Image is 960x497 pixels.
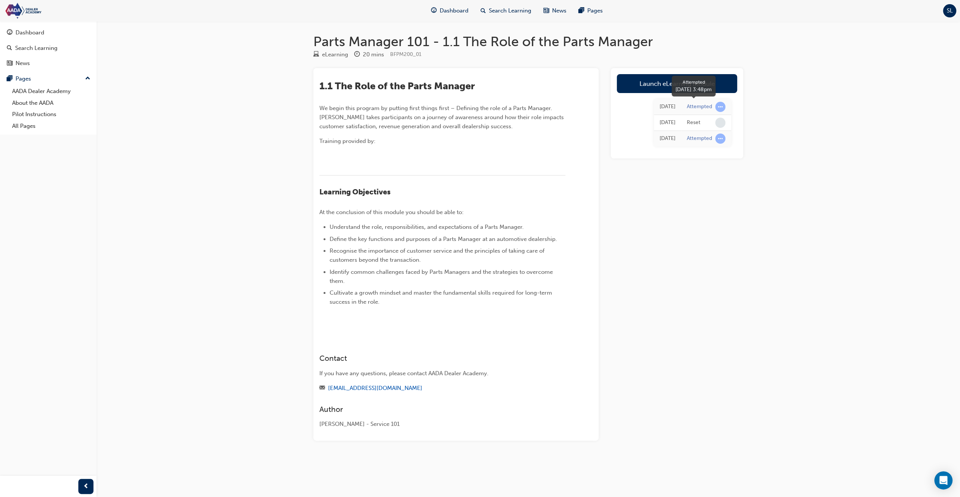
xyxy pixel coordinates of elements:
[552,6,566,15] span: News
[617,74,737,93] a: Launch eLearning module
[3,56,93,70] a: News
[715,134,725,144] span: learningRecordVerb_ATTEMPT-icon
[330,224,524,230] span: Understand the role, responsibilities, and expectations of a Parts Manager.
[947,6,953,15] span: SL
[16,28,44,37] div: Dashboard
[319,369,565,378] div: If you have any questions, please contact AADA Dealer Academy.
[85,74,90,84] span: up-icon
[319,384,565,393] div: Email
[675,85,712,93] div: [DATE] 3:48pm
[9,120,93,132] a: All Pages
[330,289,554,305] span: Cultivate a growth mindset and master the fundamental skills required for long-term success in th...
[3,72,93,86] button: Pages
[390,51,422,57] span: Learning resource code
[363,50,384,59] div: 20 mins
[319,105,565,130] span: We begin this program by putting first things first – Defining the role of a Parts Manager. [PERS...
[3,26,93,40] a: Dashboard
[660,134,675,143] div: Mon Aug 18 2025 15:18:51 GMT+1000 (Australian Eastern Standard Time)
[481,6,486,16] span: search-icon
[9,97,93,109] a: About the AADA
[537,3,573,19] a: news-iconNews
[573,3,609,19] a: pages-iconPages
[440,6,468,15] span: Dashboard
[7,30,12,36] span: guage-icon
[431,6,437,16] span: guage-icon
[3,41,93,55] a: Search Learning
[313,51,319,58] span: learningResourceType_ELEARNING-icon
[687,119,700,126] div: Reset
[319,354,565,363] h3: Contact
[330,269,554,284] span: Identify common challenges faced by Parts Managers and the strategies to overcome them.
[83,482,89,491] span: prev-icon
[319,138,375,144] span: Training provided by:
[715,118,725,128] span: learningRecordVerb_NONE-icon
[675,79,712,85] div: Attempted
[328,385,422,391] a: [EMAIL_ADDRESS][DOMAIN_NAME]
[9,85,93,97] a: AADA Dealer Academy
[660,118,675,127] div: Tue Aug 19 2025 15:48:02 GMT+1000 (Australian Eastern Standard Time)
[354,50,384,59] div: Duration
[7,45,12,52] span: search-icon
[489,6,531,15] span: Search Learning
[319,188,391,196] span: Learning Objectives
[319,405,565,414] h3: Author
[687,135,712,142] div: Attempted
[660,103,675,111] div: Tue Aug 19 2025 15:48:03 GMT+1000 (Australian Eastern Standard Time)
[16,75,31,83] div: Pages
[354,51,360,58] span: clock-icon
[934,471,952,489] div: Open Intercom Messenger
[425,3,475,19] a: guage-iconDashboard
[687,103,712,110] div: Attempted
[943,4,956,17] button: SL
[313,50,348,59] div: Type
[9,109,93,120] a: Pilot Instructions
[475,3,537,19] a: search-iconSearch Learning
[16,59,30,68] div: News
[7,60,12,67] span: news-icon
[322,50,348,59] div: eLearning
[330,247,546,263] span: Recognise the importance of customer service and the principles of taking care of customers beyon...
[15,44,58,53] div: Search Learning
[330,236,557,242] span: Define the key functions and purposes of a Parts Manager at an automotive dealership.
[319,420,565,429] div: [PERSON_NAME] - Service 101
[3,24,93,72] button: DashboardSearch LearningNews
[579,6,584,16] span: pages-icon
[319,80,475,92] span: 1.1 The Role of the Parts Manager
[543,6,549,16] span: news-icon
[319,209,464,216] span: At the conclusion of this module you should be able to:
[319,385,325,392] span: email-icon
[715,102,725,112] span: learningRecordVerb_ATTEMPT-icon
[313,33,743,50] h1: Parts Manager 101 - 1.1 The Role of the Parts Manager
[587,6,603,15] span: Pages
[7,76,12,82] span: pages-icon
[4,2,91,19] img: Trak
